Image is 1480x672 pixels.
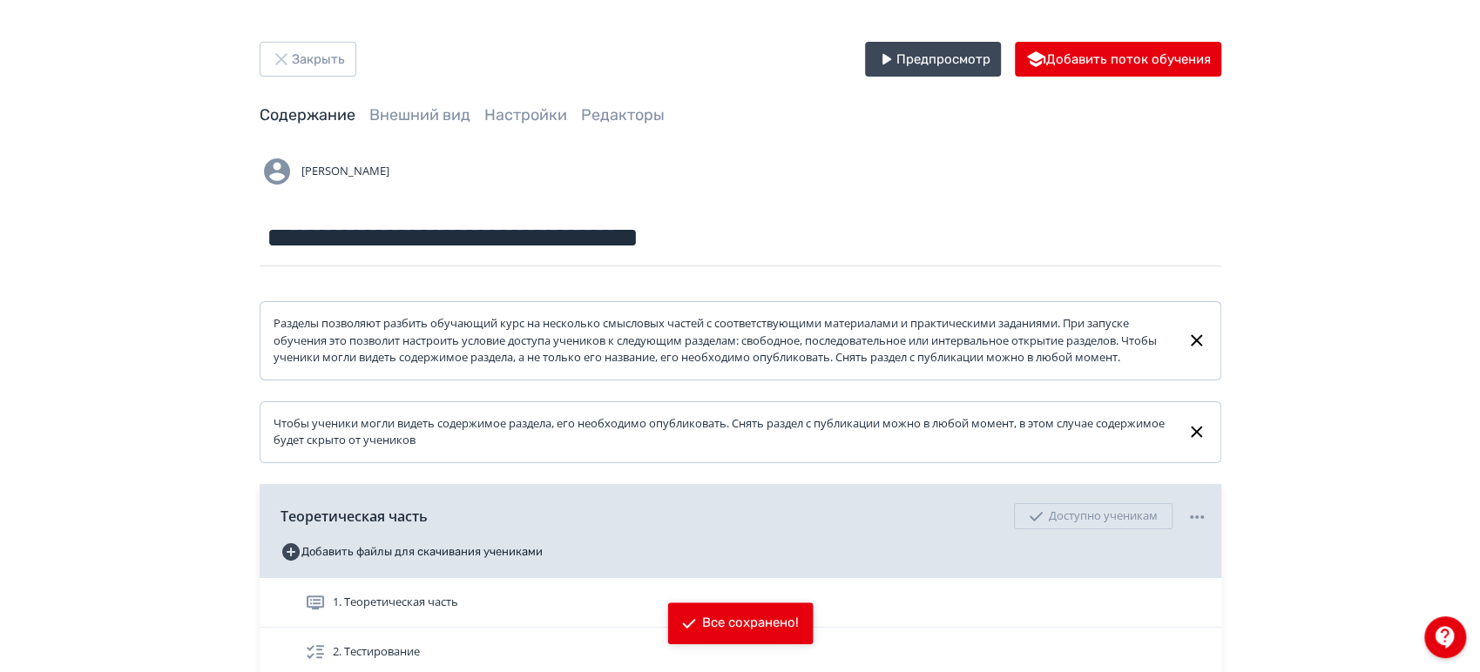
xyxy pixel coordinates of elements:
[301,163,389,180] span: [PERSON_NAME]
[280,506,428,527] span: Теоретическая часть
[274,315,1173,366] div: Разделы позволяют разбить обучающий курс на несколько смысловых частей с соответствующими материа...
[260,105,355,124] a: Содержание
[260,42,356,77] button: Закрыть
[333,594,458,611] span: 1. Теоретическая часть
[260,578,1221,628] div: 1. Теоретическая часть
[581,105,665,124] a: Редакторы
[1014,503,1173,529] div: Доступно ученикам
[369,105,470,124] a: Внешний вид
[274,415,1173,449] div: Чтобы ученики могли видеть содержимое раздела, его необходимо опубликовать. Снять раздел с публик...
[484,105,567,124] a: Настройки
[280,538,543,566] button: Добавить файлы для скачивания учениками
[702,615,799,632] div: Все сохранено!
[865,42,1001,77] button: Предпросмотр
[333,643,420,661] span: 2. Тестирование
[1015,42,1221,77] button: Добавить поток обучения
